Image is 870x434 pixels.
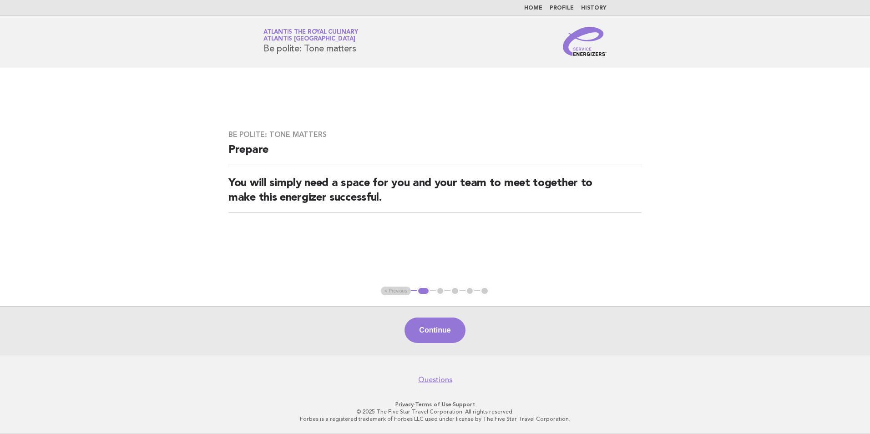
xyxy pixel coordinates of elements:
[263,30,358,53] h1: Be polite: Tone matters
[581,5,607,11] a: History
[453,401,475,408] a: Support
[418,375,452,384] a: Questions
[157,415,713,423] p: Forbes is a registered trademark of Forbes LLC used under license by The Five Star Travel Corpora...
[417,287,430,296] button: 1
[415,401,451,408] a: Terms of Use
[228,130,642,139] h3: Be polite: Tone matters
[524,5,542,11] a: Home
[263,36,355,42] span: Atlantis [GEOGRAPHIC_DATA]
[563,27,607,56] img: Service Energizers
[263,29,358,42] a: Atlantis the Royal CulinaryAtlantis [GEOGRAPHIC_DATA]
[228,176,642,213] h2: You will simply need a space for you and your team to meet together to make this energizer succes...
[550,5,574,11] a: Profile
[395,401,414,408] a: Privacy
[228,143,642,165] h2: Prepare
[157,408,713,415] p: © 2025 The Five Star Travel Corporation. All rights reserved.
[157,401,713,408] p: · ·
[405,318,465,343] button: Continue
